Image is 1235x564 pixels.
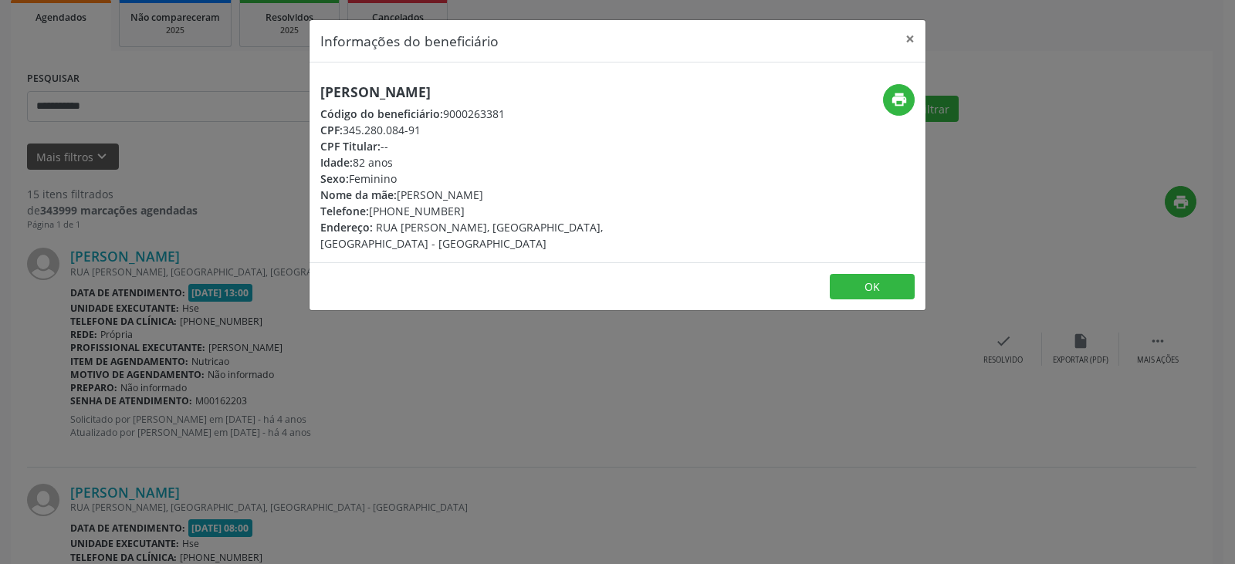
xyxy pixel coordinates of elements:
span: Endereço: [320,220,373,235]
div: Feminino [320,171,709,187]
div: [PHONE_NUMBER] [320,203,709,219]
span: RUA [PERSON_NAME], [GEOGRAPHIC_DATA], [GEOGRAPHIC_DATA] - [GEOGRAPHIC_DATA] [320,220,603,251]
div: 9000263381 [320,106,709,122]
div: -- [320,138,709,154]
div: 82 anos [320,154,709,171]
button: Close [895,20,925,58]
span: CPF: [320,123,343,137]
h5: Informações do beneficiário [320,31,499,51]
button: print [883,84,915,116]
button: OK [830,274,915,300]
div: 345.280.084-91 [320,122,709,138]
span: Sexo: [320,171,349,186]
i: print [891,91,908,108]
span: Telefone: [320,204,369,218]
span: CPF Titular: [320,139,381,154]
span: Código do beneficiário: [320,106,443,121]
h5: [PERSON_NAME] [320,84,709,100]
div: [PERSON_NAME] [320,187,709,203]
span: Idade: [320,155,353,170]
span: Nome da mãe: [320,187,397,202]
